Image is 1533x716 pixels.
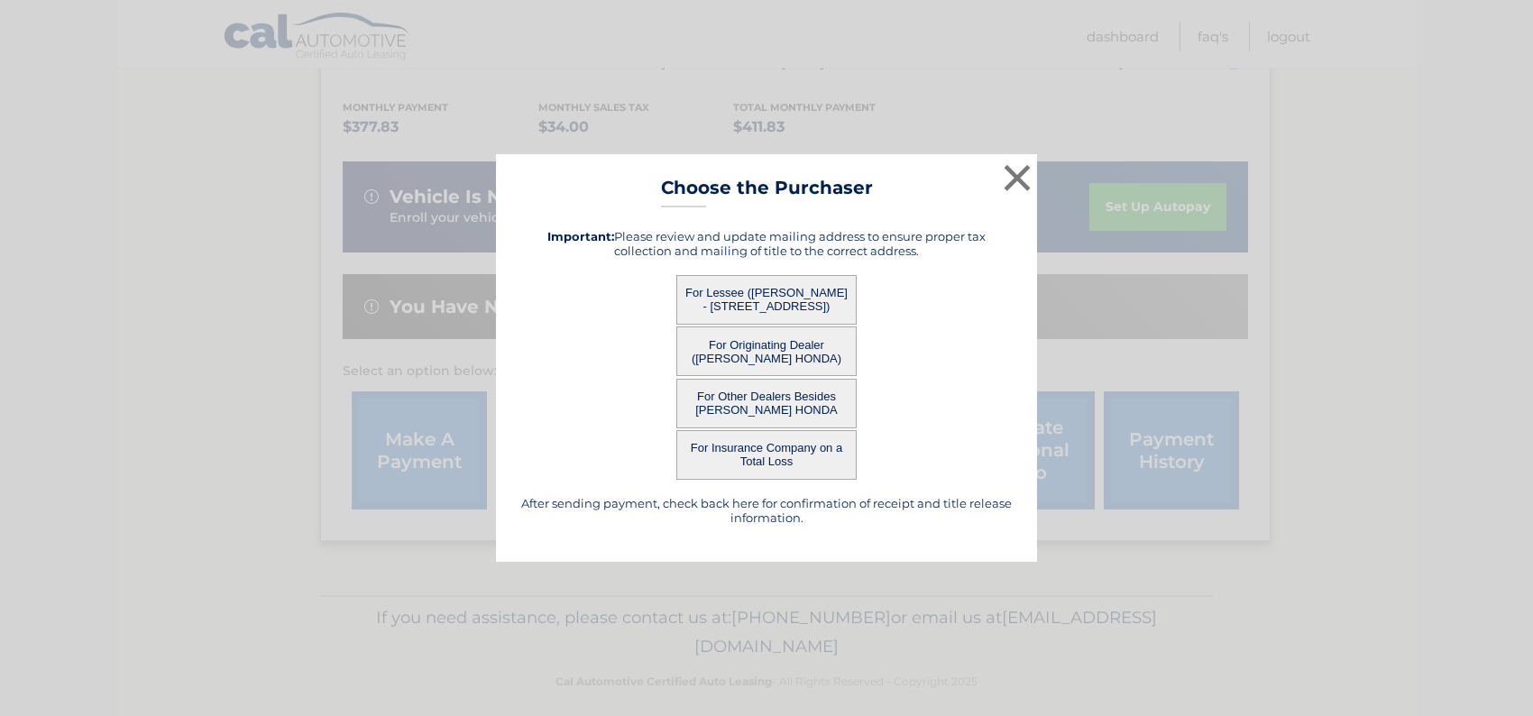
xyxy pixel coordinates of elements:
[676,326,857,376] button: For Originating Dealer ([PERSON_NAME] HONDA)
[676,379,857,428] button: For Other Dealers Besides [PERSON_NAME] HONDA
[676,275,857,325] button: For Lessee ([PERSON_NAME] - [STREET_ADDRESS])
[676,430,857,480] button: For Insurance Company on a Total Loss
[519,229,1014,258] h5: Please review and update mailing address to ensure proper tax collection and mailing of title to ...
[519,496,1014,525] h5: After sending payment, check back here for confirmation of receipt and title release information.
[999,160,1035,196] button: ×
[547,229,614,243] strong: Important:
[661,177,873,208] h3: Choose the Purchaser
